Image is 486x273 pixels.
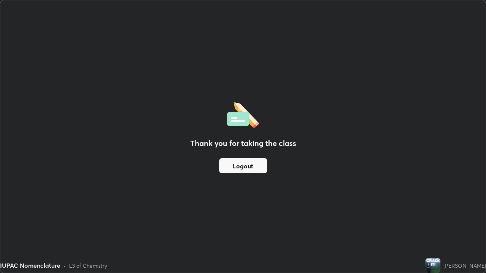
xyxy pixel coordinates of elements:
img: 6f76c2d2639a4a348618b66a0b020041.jpg [425,258,440,273]
h2: Thank you for taking the class [190,138,296,149]
button: Logout [219,158,267,173]
div: • [63,262,66,270]
img: offlineFeedback.1438e8b3.svg [227,100,259,129]
div: L3 of Chemistry [69,262,107,270]
div: [PERSON_NAME] [443,262,486,270]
